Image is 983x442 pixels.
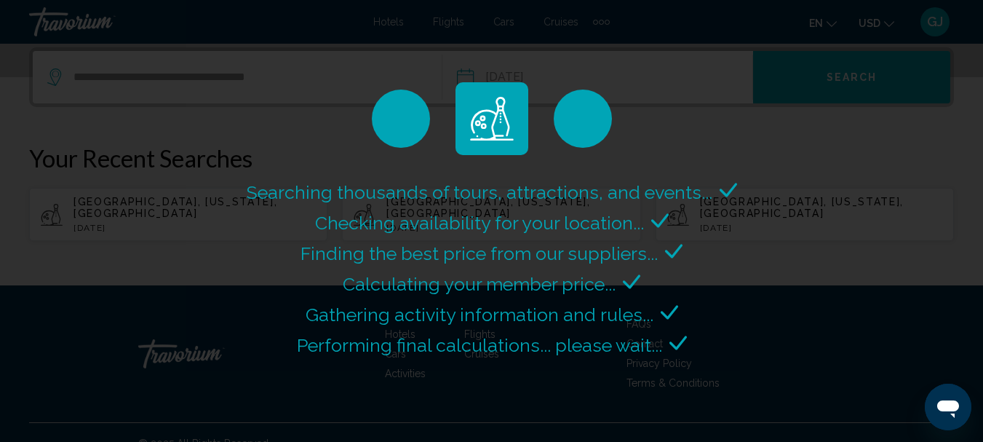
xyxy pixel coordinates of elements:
span: Performing final calculations... please wait... [297,334,662,356]
span: Checking availability for your location... [315,212,644,234]
span: Finding the best price from our suppliers... [301,242,658,264]
span: Gathering activity information and rules... [306,304,653,325]
iframe: Button to launch messaging window [925,384,971,430]
span: Searching thousands of tours, attractions, and events... [247,181,712,203]
span: Calculating your member price... [343,273,616,295]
